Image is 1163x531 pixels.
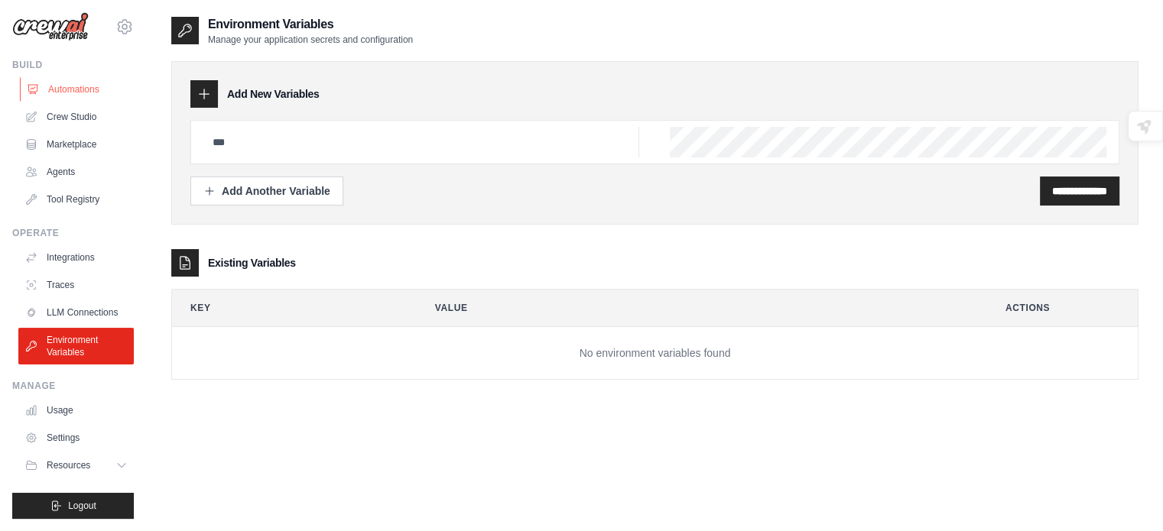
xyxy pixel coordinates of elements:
[987,290,1138,326] th: Actions
[172,290,404,326] th: Key
[18,426,134,450] a: Settings
[203,183,330,199] div: Add Another Variable
[417,290,975,326] th: Value
[20,77,135,102] a: Automations
[227,86,320,102] h3: Add New Variables
[172,327,1138,380] td: No environment variables found
[12,59,134,71] div: Build
[18,105,134,129] a: Crew Studio
[18,132,134,157] a: Marketplace
[18,273,134,297] a: Traces
[208,15,413,34] h2: Environment Variables
[18,245,134,270] a: Integrations
[12,227,134,239] div: Operate
[18,398,134,423] a: Usage
[12,493,134,519] button: Logout
[190,176,343,206] button: Add Another Variable
[47,459,90,471] span: Resources
[18,328,134,364] a: Environment Variables
[18,453,134,478] button: Resources
[208,34,413,46] p: Manage your application secrets and configuration
[18,300,134,325] a: LLM Connections
[12,380,134,392] div: Manage
[12,12,89,41] img: Logo
[18,187,134,212] a: Tool Registry
[208,255,296,270] h3: Existing Variables
[18,160,134,184] a: Agents
[68,500,96,512] span: Logout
